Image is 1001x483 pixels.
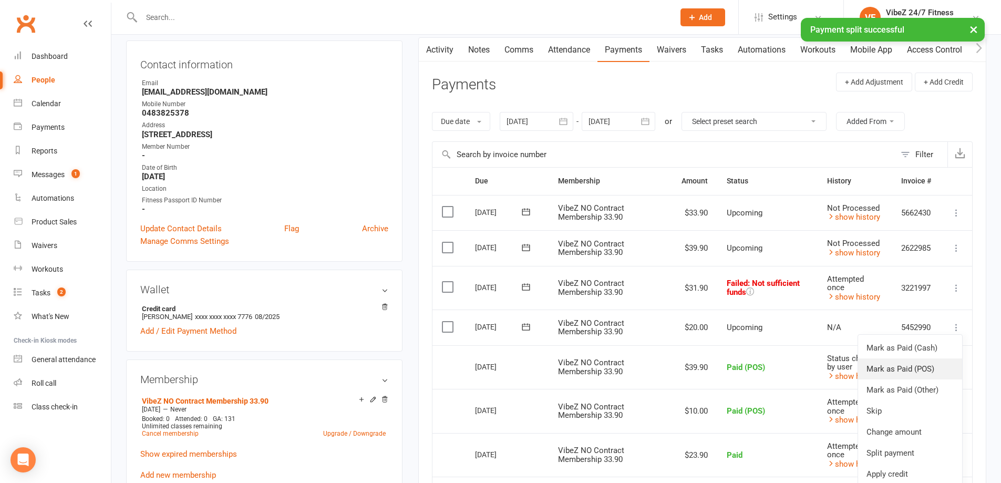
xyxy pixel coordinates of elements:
[727,243,762,253] span: Upcoming
[649,38,694,62] a: Waivers
[827,292,880,302] a: show history
[892,230,941,266] td: 2622985
[727,279,800,297] span: : Not sufficient funds
[886,8,954,17] div: VibeZ 24/7 Fitness
[432,77,496,93] h3: Payments
[558,446,624,464] span: VibeZ NO Contract Membership 33.90
[14,395,111,419] a: Class kiosk mode
[827,372,880,381] a: show history
[14,187,111,210] a: Automations
[142,397,269,405] a: VibeZ NO Contract Membership 33.90
[680,8,725,26] button: Add
[14,210,111,234] a: Product Sales
[727,450,742,460] span: Paid
[827,212,880,222] a: show history
[142,415,170,423] span: Booked: 0
[175,415,208,423] span: Attended: 0
[432,112,490,131] button: Due date
[14,45,111,68] a: Dashboard
[892,266,941,310] td: 3221997
[475,318,523,335] div: [DATE]
[827,354,881,372] span: Status changed by user
[32,218,77,226] div: Product Sales
[138,10,667,25] input: Search...
[475,239,523,255] div: [DATE]
[142,142,388,152] div: Member Number
[827,441,864,460] span: Attempted once
[140,449,237,459] a: Show expired memberships
[915,148,933,161] div: Filter
[461,38,497,62] a: Notes
[32,147,57,155] div: Reports
[858,443,962,464] a: Split payment
[827,415,880,425] a: show history
[140,325,236,337] a: Add / Edit Payment Method
[14,348,111,372] a: General attendance kiosk mode
[801,18,985,42] div: Payment split successful
[558,279,624,297] span: VibeZ NO Contract Membership 33.90
[727,323,762,332] span: Upcoming
[886,17,954,27] div: VibeZ 24/7 Fitness
[827,274,864,293] span: Attempted once
[142,151,388,160] strong: -
[915,73,973,91] button: + Add Credit
[142,120,388,130] div: Address
[170,406,187,413] span: Never
[827,239,880,248] span: Not Processed
[32,99,61,108] div: Calendar
[727,406,765,416] span: Paid (POS)
[717,168,818,194] th: Status
[497,38,541,62] a: Comms
[432,142,895,167] input: Search by invoice number
[140,235,229,248] a: Manage Comms Settings
[768,5,797,29] span: Settings
[32,265,63,273] div: Workouts
[32,312,69,321] div: What's New
[672,168,717,194] th: Amount
[597,38,649,62] a: Payments
[730,38,793,62] a: Automations
[14,281,111,305] a: Tasks 2
[32,76,55,84] div: People
[900,38,969,62] a: Access Control
[836,73,912,91] button: + Add Adjustment
[32,52,68,60] div: Dashboard
[195,313,252,321] span: xxxx xxxx xxxx 7776
[858,379,962,400] a: Mark as Paid (Other)
[142,204,388,214] strong: -
[323,430,386,437] a: Upgrade / Downgrade
[699,13,712,22] span: Add
[142,172,388,181] strong: [DATE]
[142,305,383,313] strong: Credit card
[672,433,717,477] td: $23.90
[142,423,222,430] span: Unlimited classes remaining
[32,241,57,250] div: Waivers
[892,168,941,194] th: Invoice #
[142,430,199,437] a: Cancel membership
[140,284,388,295] h3: Wallet
[827,203,880,213] span: Not Processed
[558,318,624,337] span: VibeZ NO Contract Membership 33.90
[32,403,78,411] div: Class check-in
[32,379,56,387] div: Roll call
[140,303,388,322] li: [PERSON_NAME]
[672,310,717,345] td: $20.00
[466,168,549,194] th: Due
[672,195,717,231] td: $33.90
[727,208,762,218] span: Upcoming
[142,99,388,109] div: Mobile Number
[32,355,96,364] div: General attendance
[142,406,160,413] span: [DATE]
[255,313,280,321] span: 08/2025
[672,345,717,389] td: $39.90
[213,415,235,423] span: GA: 131
[475,446,523,463] div: [DATE]
[142,130,388,139] strong: [STREET_ADDRESS]
[142,108,388,118] strong: 0483825378
[665,115,672,128] div: or
[727,363,765,372] span: Paid (POS)
[672,266,717,310] td: $31.90
[694,38,730,62] a: Tasks
[475,358,523,375] div: [DATE]
[57,287,66,296] span: 2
